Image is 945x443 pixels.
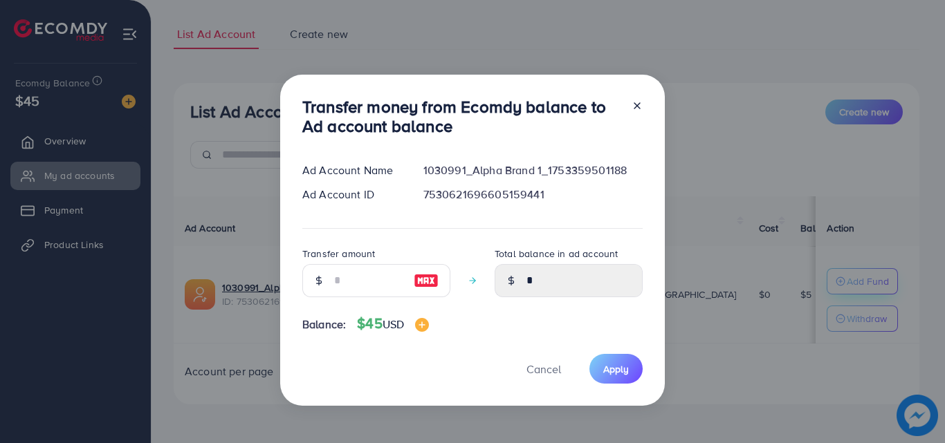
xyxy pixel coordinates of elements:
label: Transfer amount [302,247,375,261]
span: USD [383,317,404,332]
span: Cancel [526,361,561,377]
button: Cancel [509,354,578,384]
div: 1030991_Alpha Brand 1_1753359501188 [412,162,654,178]
span: Apply [603,362,629,376]
div: Ad Account ID [291,187,412,202]
img: image [414,272,439,289]
h4: $45 [357,315,429,332]
label: Total balance in ad account [495,247,618,261]
div: Ad Account Name [291,162,412,178]
h3: Transfer money from Ecomdy balance to Ad account balance [302,97,621,137]
span: Balance: [302,317,346,332]
div: 7530621696605159441 [412,187,654,202]
button: Apply [589,354,643,384]
img: image [415,318,429,332]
